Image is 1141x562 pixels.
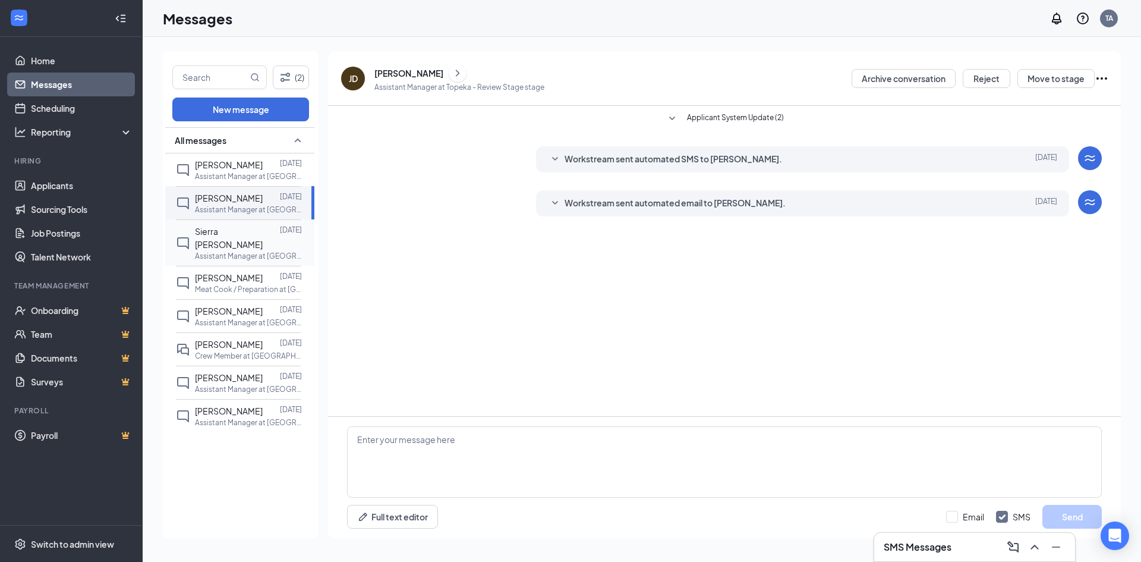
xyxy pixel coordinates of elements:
[195,159,263,170] span: [PERSON_NAME]
[31,96,133,120] a: Scheduling
[884,541,951,554] h3: SMS Messages
[176,236,190,250] svg: ChatInactive
[347,505,438,529] button: Full text editorPen
[278,70,292,84] svg: Filter
[195,251,302,261] p: Assistant Manager at [GEOGRAPHIC_DATA]
[1101,522,1129,550] div: Open Intercom Messenger
[195,272,263,283] span: [PERSON_NAME]
[31,73,133,96] a: Messages
[14,281,130,291] div: Team Management
[963,69,1010,88] button: Reject
[14,126,26,138] svg: Analysis
[548,152,562,167] svg: SmallChevronDown
[449,64,467,82] button: ChevronRight
[176,163,190,177] svg: ChatInactive
[13,12,25,24] svg: WorkstreamLogo
[195,339,263,350] span: [PERSON_NAME]
[31,370,133,394] a: SurveysCrown
[176,276,190,290] svg: ChatInactive
[31,423,133,447] a: PayrollCrown
[176,196,190,211] svg: ChatInactive
[280,271,302,281] p: [DATE]
[452,66,464,80] svg: ChevronRight
[273,65,309,89] button: Filter (2)
[1047,538,1066,557] button: Minimize
[852,69,956,88] button: Archive conversation
[250,73,260,82] svg: MagnifyingGlass
[548,196,562,211] svg: SmallChevronDown
[665,112,679,126] svg: SmallChevronDown
[115,12,127,24] svg: Collapse
[374,82,544,92] p: Assistant Manager at Topeka - Review Stage stage
[176,376,190,390] svg: ChatInactive
[1017,69,1095,88] button: Move to stage
[195,406,263,416] span: [PERSON_NAME]
[195,171,302,181] p: Assistant Manager at [GEOGRAPHIC_DATA]
[280,304,302,315] p: [DATE]
[357,511,369,523] svg: Pen
[195,306,263,316] span: [PERSON_NAME]
[1076,11,1090,26] svg: QuestionInfo
[31,322,133,346] a: TeamCrown
[172,98,309,121] button: New message
[195,205,302,215] p: Assistant Manager at [GEOGRAPHIC_DATA]
[163,8,232,29] h1: Messages
[280,158,302,168] p: [DATE]
[31,126,133,138] div: Reporting
[1095,71,1109,86] svg: Ellipses
[175,134,226,146] span: All messages
[31,49,133,73] a: Home
[565,196,786,211] span: Workstream sent automated email to [PERSON_NAME].
[1049,11,1064,26] svg: Notifications
[349,73,358,84] div: JD
[195,226,263,250] span: Sierra [PERSON_NAME]
[1006,540,1020,554] svg: ComposeMessage
[176,409,190,423] svg: ChatInactive
[14,538,26,550] svg: Settings
[195,372,263,383] span: [PERSON_NAME]
[1025,538,1044,557] button: ChevronUp
[1049,540,1063,554] svg: Minimize
[1105,13,1113,23] div: TA
[1004,538,1023,557] button: ComposeMessage
[1027,540,1042,554] svg: ChevronUp
[1042,505,1102,529] button: Send
[176,309,190,324] svg: ChatInactive
[176,343,190,357] svg: DoubleChat
[31,197,133,221] a: Sourcing Tools
[31,299,133,322] a: OnboardingCrown
[195,384,302,394] p: Assistant Manager at [GEOGRAPHIC_DATA]
[1035,152,1057,167] span: [DATE]
[195,193,263,203] span: [PERSON_NAME]
[1035,196,1057,211] span: [DATE]
[31,346,133,370] a: DocumentsCrown
[31,221,133,245] a: Job Postings
[280,191,302,202] p: [DATE]
[195,318,302,328] p: Assistant Manager at [GEOGRAPHIC_DATA]
[1083,151,1097,165] svg: WorkstreamLogo
[565,152,782,167] span: Workstream sent automated SMS to [PERSON_NAME].
[291,133,305,147] svg: SmallChevronUp
[1083,195,1097,209] svg: WorkstreamLogo
[31,245,133,269] a: Talent Network
[14,406,130,416] div: Payroll
[31,174,133,197] a: Applicants
[665,112,784,126] button: SmallChevronDownApplicant System Update (2)
[687,112,784,126] span: Applicant System Update (2)
[195,284,302,294] p: Meat Cook / Preparation at [GEOGRAPHIC_DATA]
[280,371,302,381] p: [DATE]
[173,66,248,89] input: Search
[374,67,443,79] div: [PERSON_NAME]
[280,404,302,415] p: [DATE]
[195,417,302,428] p: Assistant Manager at [GEOGRAPHIC_DATA]
[280,225,302,235] p: [DATE]
[195,351,302,361] p: Crew Member at [GEOGRAPHIC_DATA]
[31,538,114,550] div: Switch to admin view
[280,338,302,348] p: [DATE]
[14,156,130,166] div: Hiring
